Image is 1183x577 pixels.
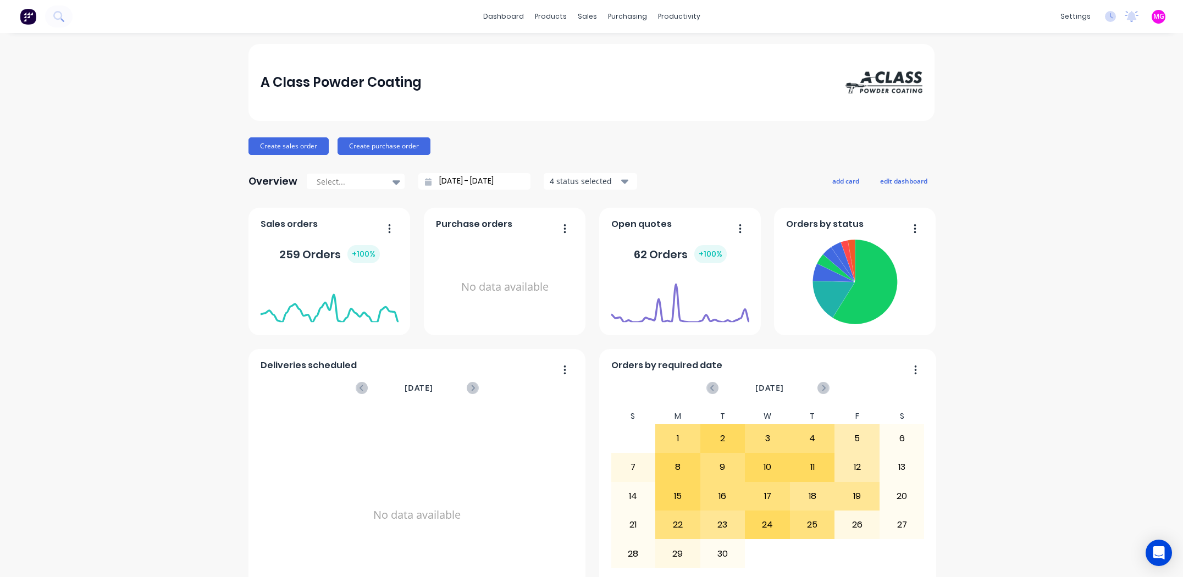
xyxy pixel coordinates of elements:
[611,511,655,539] div: 21
[745,482,789,510] div: 17
[529,8,572,25] div: products
[544,173,637,190] button: 4 status selected
[611,482,655,510] div: 14
[436,235,574,339] div: No data available
[745,408,790,424] div: W
[248,170,297,192] div: Overview
[745,453,789,481] div: 10
[701,540,745,567] div: 30
[1153,12,1164,21] span: MG
[845,71,922,93] img: A Class Powder Coating
[611,218,672,231] span: Open quotes
[338,137,430,155] button: Create purchase order
[790,408,835,424] div: T
[790,425,834,452] div: 4
[478,8,529,25] a: dashboard
[1146,540,1172,566] div: Open Intercom Messenger
[745,511,789,539] div: 24
[602,8,653,25] div: purchasing
[880,453,924,481] div: 13
[347,245,380,263] div: + 100 %
[835,511,879,539] div: 26
[790,511,834,539] div: 25
[880,408,925,424] div: S
[656,482,700,510] div: 15
[701,425,745,452] div: 2
[550,175,619,187] div: 4 status selected
[279,245,380,263] div: 259 Orders
[694,245,727,263] div: + 100 %
[634,245,727,263] div: 62 Orders
[755,382,784,394] span: [DATE]
[656,425,700,452] div: 1
[880,482,924,510] div: 20
[611,408,656,424] div: S
[701,511,745,539] div: 23
[656,511,700,539] div: 22
[655,408,700,424] div: M
[835,453,879,481] div: 12
[656,453,700,481] div: 8
[1055,8,1096,25] div: settings
[572,8,602,25] div: sales
[248,137,329,155] button: Create sales order
[873,174,935,188] button: edit dashboard
[701,453,745,481] div: 9
[261,71,422,93] div: A Class Powder Coating
[261,218,318,231] span: Sales orders
[835,425,879,452] div: 5
[825,174,866,188] button: add card
[790,453,834,481] div: 11
[745,425,789,452] div: 3
[834,408,880,424] div: F
[611,359,722,372] span: Orders by required date
[611,453,655,481] div: 7
[436,218,512,231] span: Purchase orders
[790,482,834,510] div: 18
[786,218,864,231] span: Orders by status
[700,408,745,424] div: T
[653,8,706,25] div: productivity
[405,382,433,394] span: [DATE]
[20,8,36,25] img: Factory
[880,511,924,539] div: 27
[880,425,924,452] div: 6
[835,482,879,510] div: 19
[611,540,655,567] div: 28
[701,482,745,510] div: 16
[656,540,700,567] div: 29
